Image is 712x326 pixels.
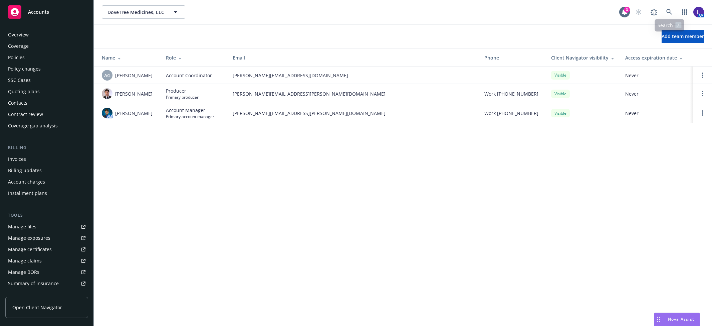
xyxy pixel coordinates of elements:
[28,9,49,15] span: Accounts
[115,90,153,97] span: [PERSON_NAME]
[5,98,88,108] a: Contacts
[12,304,62,311] span: Open Client Navigator
[102,88,112,99] img: photo
[484,110,538,117] span: Work [PHONE_NUMBER]
[5,64,88,74] a: Policy changes
[5,41,88,51] a: Coverage
[5,144,88,151] div: Billing
[484,54,540,61] div: Phone
[166,72,212,79] span: Account Coordinator
[8,120,58,131] div: Coverage gap analysis
[166,54,222,61] div: Role
[693,7,704,17] img: photo
[166,87,199,94] span: Producer
[5,255,88,266] a: Manage claims
[5,154,88,165] a: Invoices
[104,72,110,79] span: AG
[166,94,199,100] span: Primary producer
[625,110,688,117] span: Never
[663,5,676,19] a: Search
[5,120,88,131] a: Coverage gap analysis
[5,52,88,63] a: Policies
[699,90,707,98] a: Open options
[624,7,630,13] div: 3
[5,86,88,97] a: Quoting plans
[551,90,570,98] div: Visible
[654,313,663,326] div: Drag to move
[551,54,615,61] div: Client Navigator visibility
[8,109,43,120] div: Contract review
[8,52,25,63] div: Policies
[5,221,88,232] a: Manage files
[647,5,661,19] a: Report a Bug
[8,154,26,165] div: Invoices
[5,212,88,219] div: Tools
[668,316,694,322] span: Nova Assist
[8,75,31,86] div: SSC Cases
[5,29,88,40] a: Overview
[8,267,39,278] div: Manage BORs
[699,109,707,117] a: Open options
[8,41,29,51] div: Coverage
[551,109,570,117] div: Visible
[5,165,88,176] a: Billing updates
[5,3,88,21] a: Accounts
[8,278,59,289] div: Summary of insurance
[115,110,153,117] span: [PERSON_NAME]
[5,75,88,86] a: SSC Cases
[699,71,707,79] a: Open options
[8,98,27,108] div: Contacts
[166,107,214,114] span: Account Manager
[8,244,52,255] div: Manage certificates
[8,221,36,232] div: Manage files
[551,71,570,79] div: Visible
[102,54,155,61] div: Name
[8,177,45,187] div: Account charges
[233,110,474,117] span: [PERSON_NAME][EMAIL_ADDRESS][PERSON_NAME][DOMAIN_NAME]
[5,267,88,278] a: Manage BORs
[115,72,153,79] span: [PERSON_NAME]
[8,86,40,97] div: Quoting plans
[8,255,42,266] div: Manage claims
[678,5,691,19] a: Switch app
[8,64,41,74] div: Policy changes
[632,5,645,19] a: Start snowing
[5,244,88,255] a: Manage certificates
[8,165,42,176] div: Billing updates
[233,54,474,61] div: Email
[8,29,29,40] div: Overview
[654,313,700,326] button: Nova Assist
[625,72,688,79] span: Never
[166,114,214,119] span: Primary account manager
[5,177,88,187] a: Account charges
[107,9,165,16] span: DoveTree Medicines, LLC
[8,233,50,243] div: Manage exposures
[5,188,88,199] a: Installment plans
[233,72,474,79] span: [PERSON_NAME][EMAIL_ADDRESS][DOMAIN_NAME]
[102,5,185,19] button: DoveTree Medicines, LLC
[484,90,538,97] span: Work [PHONE_NUMBER]
[233,90,474,97] span: [PERSON_NAME][EMAIL_ADDRESS][PERSON_NAME][DOMAIN_NAME]
[8,188,47,199] div: Installment plans
[102,108,112,118] img: photo
[5,109,88,120] a: Contract review
[662,33,704,39] span: Add team member
[5,278,88,289] a: Summary of insurance
[625,54,688,61] div: Access expiration date
[5,233,88,243] a: Manage exposures
[662,30,704,43] button: Add team member
[625,90,688,97] span: Never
